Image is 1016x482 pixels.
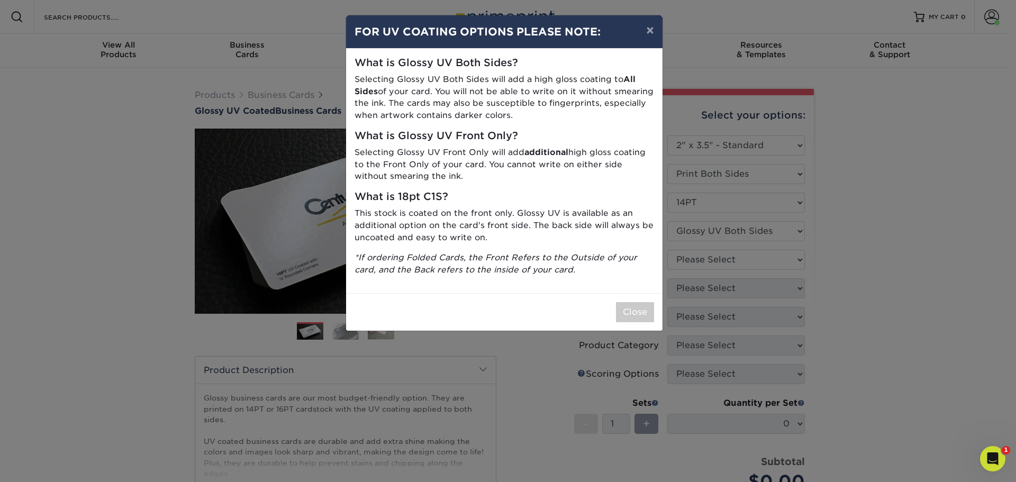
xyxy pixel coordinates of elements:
h5: What is Glossy UV Front Only? [355,130,654,142]
i: *If ordering Folded Cards, the Front Refers to the Outside of your card, and the Back refers to t... [355,252,637,275]
button: Close [616,302,654,322]
strong: All Sides [355,74,636,96]
h5: What is Glossy UV Both Sides? [355,57,654,69]
p: Selecting Glossy UV Front Only will add high gloss coating to the Front Only of your card. You ca... [355,147,654,183]
iframe: Intercom live chat [980,446,1005,471]
h5: What is 18pt C1S? [355,191,654,203]
h4: FOR UV COATING OPTIONS PLEASE NOTE: [355,24,654,40]
p: Selecting Glossy UV Both Sides will add a high gloss coating to of your card. You will not be abl... [355,74,654,122]
strong: additional [524,147,568,157]
span: 1 [1002,446,1010,454]
p: This stock is coated on the front only. Glossy UV is available as an additional option on the car... [355,207,654,243]
button: × [638,15,662,45]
